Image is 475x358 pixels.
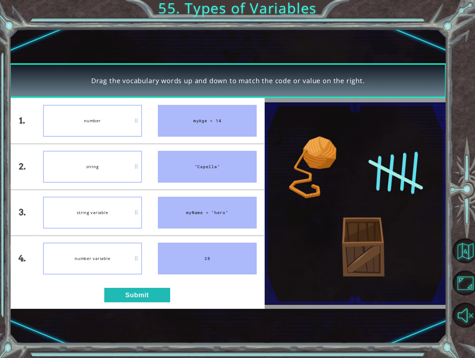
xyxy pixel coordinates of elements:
[43,151,142,183] div: string
[9,236,35,281] div: 4.
[454,235,475,267] a: Back to Map
[9,190,35,235] div: 3.
[158,105,257,137] div: myAge = 14
[158,243,257,274] div: 28
[91,76,365,85] span: Drag the vocabulary words up and down to match the code or value on the right.
[9,144,35,189] div: 2.
[43,197,142,229] div: string variable
[43,243,142,274] div: number variable
[265,102,446,305] img: Interactive Art
[158,151,257,183] div: "Capella"
[158,197,257,229] div: myName = "hero"
[104,288,170,302] button: Submit
[43,105,142,137] div: number
[9,98,35,143] div: 1.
